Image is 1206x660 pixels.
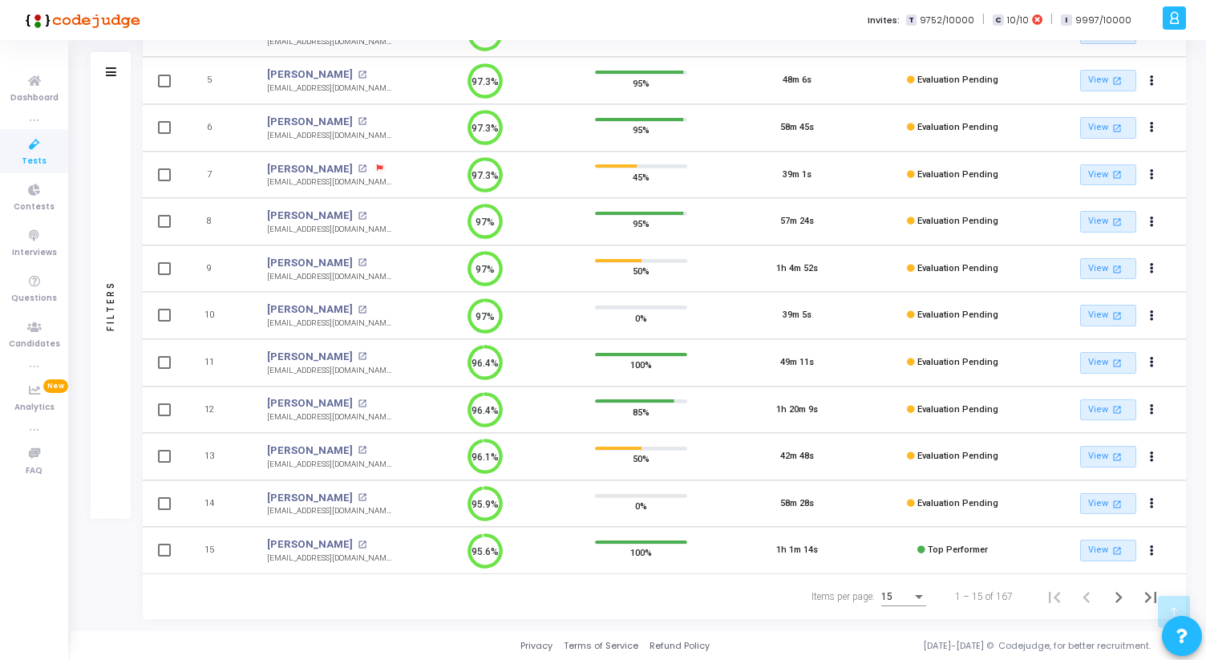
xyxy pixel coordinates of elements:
button: Actions [1140,351,1163,374]
span: Top Performer [928,545,988,555]
div: [EMAIL_ADDRESS][DOMAIN_NAME] [267,83,391,95]
span: 95% [633,122,650,138]
span: Evaluation Pending [917,216,998,226]
div: 1h 1m 14s [776,544,818,557]
span: 45% [633,168,650,184]
span: T [906,14,917,26]
mat-icon: open_in_new [1111,450,1124,464]
td: 13 [183,433,251,480]
td: 8 [183,198,251,245]
button: Next page [1103,581,1135,613]
mat-icon: open_in_new [1111,309,1124,322]
td: 14 [183,480,251,528]
mat-icon: open_in_new [1111,262,1124,276]
mat-icon: open_in_new [358,258,366,267]
span: Dashboard [10,91,59,105]
button: Actions [1140,70,1163,92]
button: Actions [1140,540,1163,562]
mat-icon: open_in_new [358,493,366,502]
div: 1h 4m 52s [776,262,818,276]
span: Evaluation Pending [917,404,998,415]
button: Actions [1140,399,1163,421]
span: 9752/10000 [920,14,974,27]
mat-icon: open_in_new [358,352,366,361]
span: 0% [635,498,647,514]
span: 50% [633,263,650,279]
span: 100% [630,357,652,373]
span: Evaluation Pending [917,310,998,320]
a: View [1080,352,1136,374]
span: Evaluation Pending [917,498,998,508]
a: View [1080,211,1136,233]
a: View [1080,493,1136,515]
a: View [1080,446,1136,468]
mat-icon: open_in_new [358,541,366,549]
div: [EMAIL_ADDRESS][DOMAIN_NAME] [267,271,391,283]
div: 42m 48s [780,450,814,464]
a: [PERSON_NAME] [267,255,353,271]
mat-icon: open_in_new [1111,356,1124,370]
mat-icon: open_in_new [358,446,366,455]
td: 11 [183,339,251,387]
a: [PERSON_NAME] [267,349,353,365]
span: 10/10 [1007,14,1029,27]
span: 0% [635,310,647,326]
a: [PERSON_NAME] [267,443,353,459]
span: New [43,379,68,393]
a: View [1080,399,1136,421]
div: [EMAIL_ADDRESS][DOMAIN_NAME] [267,411,391,423]
mat-icon: open_in_new [1111,497,1124,511]
span: 95% [633,75,650,91]
mat-icon: open_in_new [358,164,366,173]
span: Evaluation Pending [917,75,998,85]
img: logo [20,4,140,36]
span: 85% [633,403,650,419]
div: Items per page: [811,589,875,604]
button: Actions [1140,164,1163,186]
mat-icon: open_in_new [1111,215,1124,229]
mat-select: Items per page: [881,592,926,603]
td: 9 [183,245,251,293]
div: 1 – 15 of 167 [955,589,1013,604]
span: | [1050,11,1053,28]
a: Refund Policy [650,639,710,653]
span: Evaluation Pending [917,122,998,132]
td: 10 [183,292,251,339]
div: Filters [103,217,118,394]
button: Last page [1135,581,1167,613]
button: Actions [1140,117,1163,140]
mat-icon: open_in_new [1111,121,1124,135]
button: Previous page [1070,581,1103,613]
span: FAQ [26,464,42,478]
span: 95% [633,216,650,232]
td: 7 [183,152,251,199]
span: Tests [22,155,47,168]
div: [EMAIL_ADDRESS][DOMAIN_NAME] [267,176,391,188]
mat-icon: open_in_new [1111,168,1124,181]
span: Questions [11,292,57,306]
a: [PERSON_NAME] [267,114,353,130]
div: 48m 6s [783,74,811,87]
button: Actions [1140,305,1163,327]
div: [DATE]-[DATE] © Codejudge, for better recruitment. [710,639,1186,653]
button: Actions [1140,257,1163,280]
td: 15 [183,527,251,574]
span: Contests [14,200,55,214]
a: [PERSON_NAME] [267,161,353,177]
span: Evaluation Pending [917,169,998,180]
a: View [1080,258,1136,280]
a: [PERSON_NAME] [267,67,353,83]
div: [EMAIL_ADDRESS][DOMAIN_NAME] [267,365,391,377]
div: [EMAIL_ADDRESS][DOMAIN_NAME] [267,130,391,142]
div: 57m 24s [780,215,814,229]
td: 12 [183,387,251,434]
span: Interviews [12,246,57,260]
span: 9997/10000 [1075,14,1131,27]
span: Evaluation Pending [917,263,998,273]
td: 5 [183,57,251,104]
label: Invites: [868,14,900,27]
span: Analytics [14,401,55,415]
td: 6 [183,104,251,152]
div: [EMAIL_ADDRESS][DOMAIN_NAME] [267,318,391,330]
div: [EMAIL_ADDRESS][DOMAIN_NAME] [267,224,391,236]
